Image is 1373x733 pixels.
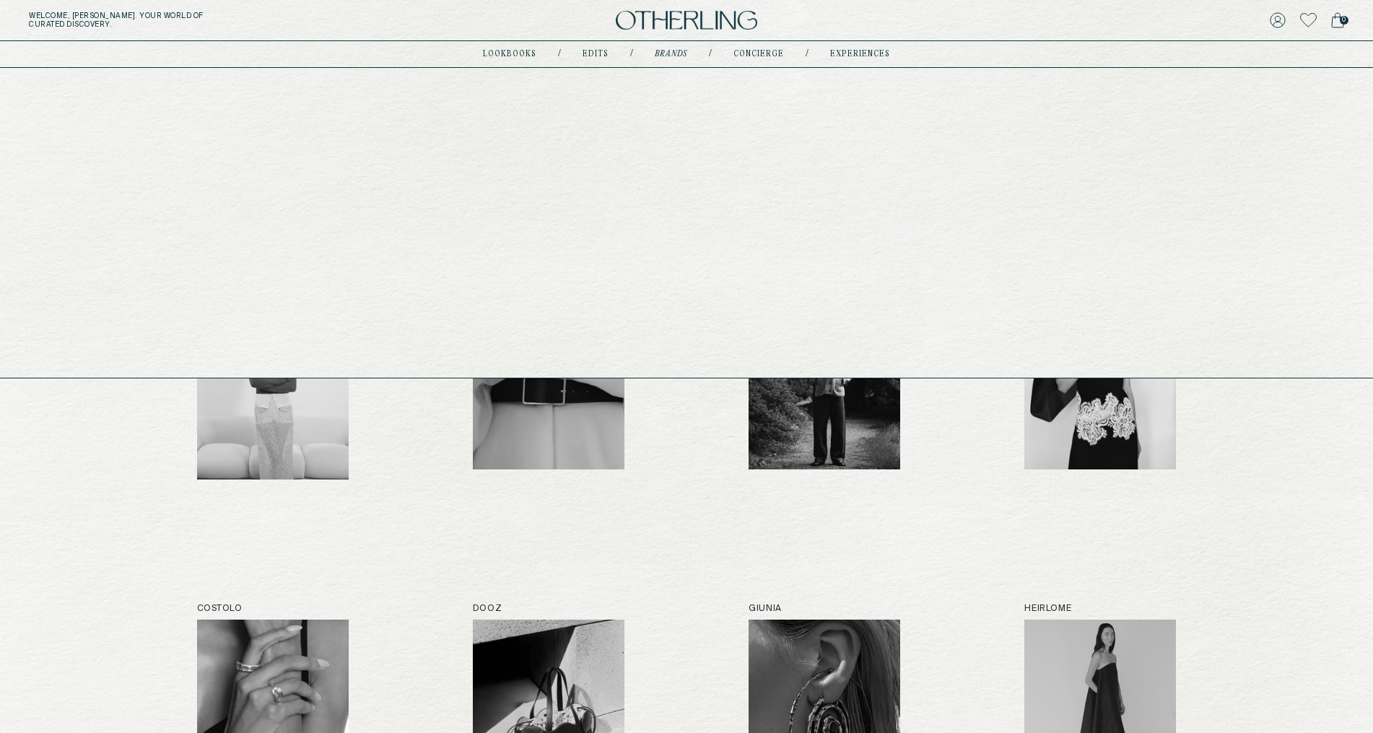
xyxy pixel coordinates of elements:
h2: Heirlome [1024,604,1176,614]
img: logo [616,11,757,30]
h2: Costolo [197,604,349,614]
div: / [630,48,633,60]
a: Edits [583,51,609,58]
h2: Giunia [749,604,900,614]
img: Bare Knitwear [749,296,900,469]
a: lookbooks [483,51,536,58]
a: 0 [1331,10,1344,30]
a: experiences [830,51,890,58]
img: B-low the Belt [473,296,624,469]
a: B-low the Belt [473,280,624,480]
img: Beaufille [1024,296,1176,469]
a: [PERSON_NAME][GEOGRAPHIC_DATA] [197,280,349,480]
div: / [558,48,561,60]
img: Alfie Paris [197,306,349,480]
span: 0 [1340,16,1348,25]
a: Bare Knitwear [749,280,900,480]
h2: Dooz [473,604,624,614]
div: / [709,48,712,60]
a: concierge [733,51,784,58]
h5: Welcome, [PERSON_NAME] . Your world of curated discovery. [29,12,424,29]
a: Beaufille [1024,280,1176,480]
div: / [806,48,808,60]
a: Brands [655,51,687,58]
